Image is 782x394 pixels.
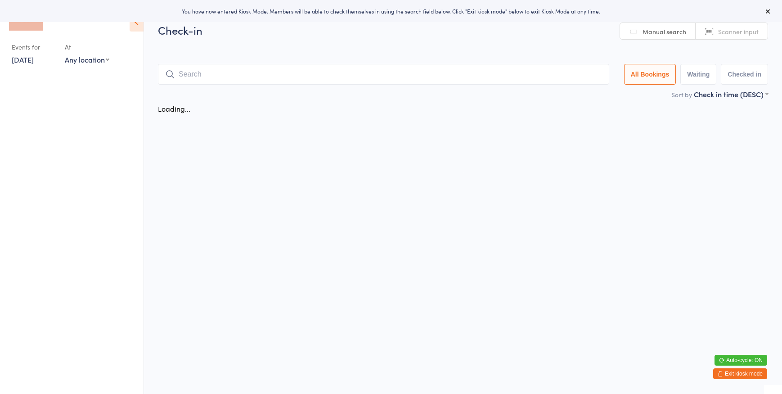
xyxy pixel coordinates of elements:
button: All Bookings [624,64,676,85]
button: Waiting [680,64,716,85]
h2: Check-in [158,23,768,37]
span: Manual search [643,27,686,36]
button: Checked in [721,64,768,85]
a: [DATE] [12,54,34,64]
input: Search [158,64,609,85]
button: Auto-cycle: ON [715,355,767,366]
div: At [65,40,109,54]
div: Loading... [158,104,190,113]
label: Sort by [671,90,692,99]
div: Check in time (DESC) [694,89,768,99]
button: Exit kiosk mode [713,368,767,379]
span: Scanner input [718,27,759,36]
div: Events for [12,40,56,54]
div: You have now entered Kiosk Mode. Members will be able to check themselves in using the search fie... [14,7,768,15]
div: Any location [65,54,109,64]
